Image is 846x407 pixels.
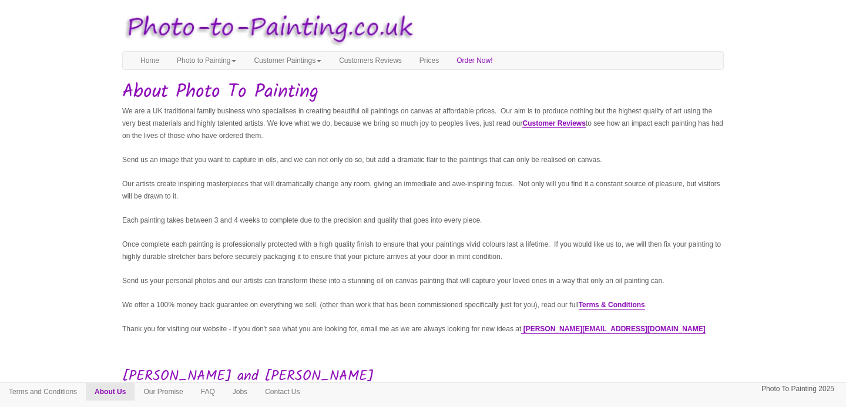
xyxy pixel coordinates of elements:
a: Prices [411,52,448,69]
a: Customer Reviews [522,119,585,128]
p: Send us your personal photos and our artists can transform these into a stunning oil on canvas pa... [122,275,724,287]
p: Our artists create inspiring masterpieces that will dramatically change any room, giving an immed... [122,178,724,203]
a: Order Now! [448,52,501,69]
a: Terms & Conditions [579,301,645,310]
p: Each painting takes between 3 and 4 weeks to complete due to the precision and quality that goes ... [122,214,724,227]
a: Contact Us [256,383,308,401]
h1: About Photo To Painting [122,82,724,102]
h3: [PERSON_NAME] and [PERSON_NAME] [122,369,724,384]
p: Send us an image that you want to capture in oils, and we can not only do so, but add a dramatic ... [122,154,724,166]
a: Customer Paintings [245,52,330,69]
p: Photo To Painting 2025 [761,383,834,395]
a: Photo to Painting [168,52,245,69]
a: FAQ [192,383,224,401]
a: Our Promise [135,383,192,401]
a: [PERSON_NAME][EMAIL_ADDRESS][DOMAIN_NAME] [521,325,705,334]
a: Jobs [224,383,256,401]
p: We are a UK traditional family business who specialises in creating beautiful oil paintings on ca... [122,105,724,142]
p: We offer a 100% money back guarantee on everything we sell, (other than work that has been commis... [122,299,724,311]
img: Photo to Painting [116,6,417,51]
a: Customers Reviews [330,52,411,69]
a: About Us [86,383,135,401]
a: Home [132,52,168,69]
p: Thank you for visiting our website - if you don't see what you are looking for, email me as we ar... [122,323,724,335]
p: Once complete each painting is professionally protected with a high quality finish to ensure that... [122,238,724,263]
